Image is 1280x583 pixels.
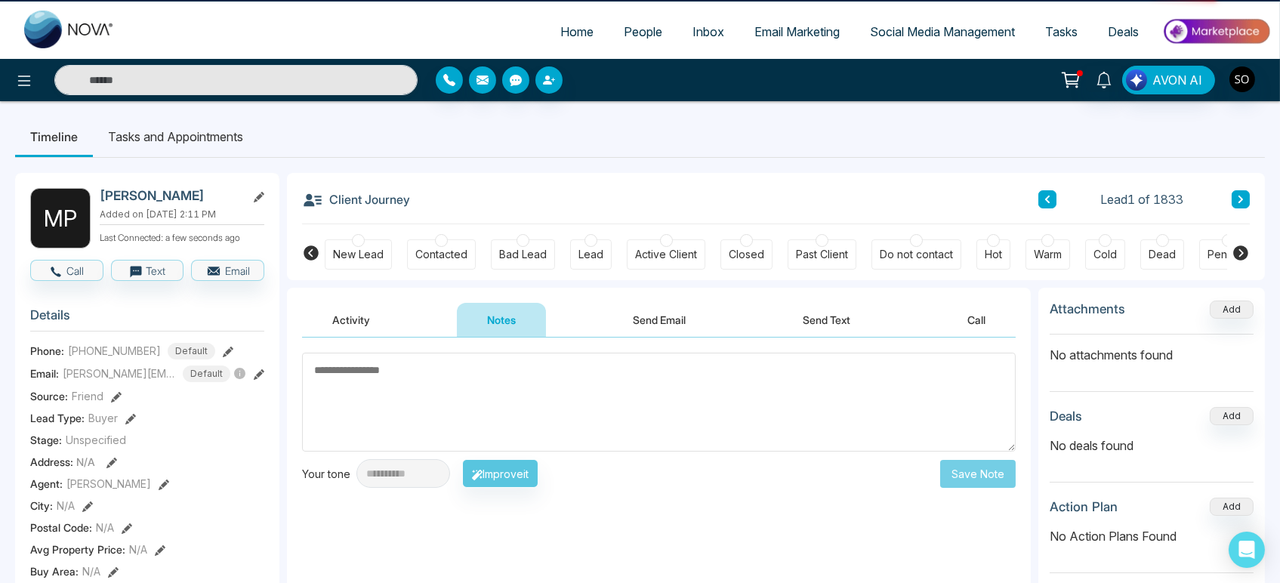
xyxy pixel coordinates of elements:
[1093,17,1154,46] a: Deals
[72,388,103,404] span: Friend
[24,11,115,48] img: Nova CRM Logo
[30,476,63,492] span: Agent:
[937,303,1016,337] button: Call
[88,410,118,426] span: Buyer
[1101,190,1184,208] span: Lead 1 of 1833
[1229,532,1265,568] div: Open Intercom Messenger
[76,455,95,468] span: N/A
[1045,24,1078,39] span: Tasks
[940,460,1016,488] button: Save Note
[30,454,95,470] span: Address:
[302,303,400,337] button: Activity
[68,343,161,359] span: [PHONE_NUMBER]
[66,476,151,492] span: [PERSON_NAME]
[1034,247,1062,262] div: Warm
[1210,407,1254,425] button: Add
[30,307,264,331] h3: Details
[30,343,64,359] span: Phone:
[302,188,410,211] h3: Client Journey
[129,541,147,557] span: N/A
[677,17,739,46] a: Inbox
[1050,436,1254,455] p: No deals found
[739,17,855,46] a: Email Marketing
[603,303,716,337] button: Send Email
[560,24,594,39] span: Home
[1229,66,1255,92] img: User Avatar
[855,17,1030,46] a: Social Media Management
[415,247,467,262] div: Contacted
[1208,247,1249,262] div: Pending
[168,343,215,359] span: Default
[96,520,114,535] span: N/A
[183,366,230,382] span: Default
[30,432,62,448] span: Stage:
[635,247,697,262] div: Active Client
[1093,247,1117,262] div: Cold
[880,247,953,262] div: Do not contact
[333,247,384,262] div: New Lead
[1210,301,1254,319] button: Add
[63,366,176,381] span: [PERSON_NAME][EMAIL_ADDRESS][DOMAIN_NAME]
[578,247,603,262] div: Lead
[66,432,126,448] span: Unspecified
[191,260,264,281] button: Email
[1161,14,1271,48] img: Market-place.gif
[1030,17,1093,46] a: Tasks
[30,366,59,381] span: Email:
[30,563,79,579] span: Buy Area :
[1050,301,1125,316] h3: Attachments
[545,17,609,46] a: Home
[100,228,264,245] p: Last Connected: a few seconds ago
[624,24,662,39] span: People
[30,498,53,514] span: City :
[111,260,184,281] button: Text
[30,260,103,281] button: Call
[870,24,1015,39] span: Social Media Management
[773,303,881,337] button: Send Text
[30,520,92,535] span: Postal Code :
[82,563,100,579] span: N/A
[15,116,93,157] li: Timeline
[1050,527,1254,545] p: No Action Plans Found
[1122,66,1215,94] button: AVON AI
[100,188,240,203] h2: [PERSON_NAME]
[57,498,75,514] span: N/A
[1126,69,1147,91] img: Lead Flow
[609,17,677,46] a: People
[729,247,764,262] div: Closed
[1152,71,1202,89] span: AVON AI
[457,303,546,337] button: Notes
[30,388,68,404] span: Source:
[30,188,91,248] div: M P
[100,208,264,221] p: Added on [DATE] 2:11 PM
[796,247,848,262] div: Past Client
[1149,247,1176,262] div: Dead
[302,466,356,482] div: Your tone
[93,116,258,157] li: Tasks and Appointments
[1050,409,1082,424] h3: Deals
[1210,302,1254,315] span: Add
[692,24,724,39] span: Inbox
[30,410,85,426] span: Lead Type:
[1108,24,1139,39] span: Deals
[1050,499,1118,514] h3: Action Plan
[754,24,840,39] span: Email Marketing
[30,541,125,557] span: Avg Property Price :
[1050,335,1254,364] p: No attachments found
[1210,498,1254,516] button: Add
[985,247,1002,262] div: Hot
[499,247,547,262] div: Bad Lead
